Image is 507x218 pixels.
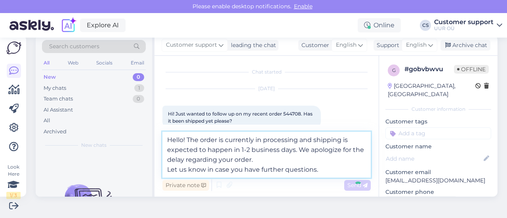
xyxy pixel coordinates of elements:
[374,41,399,49] div: Support
[66,58,80,68] div: Web
[6,192,21,199] div: 1 / 3
[392,67,396,73] span: g
[44,106,73,114] div: AI Assistant
[81,142,107,149] span: New chats
[44,73,56,81] div: New
[60,17,77,34] img: explore-ai
[162,85,371,92] div: [DATE]
[44,128,67,136] div: Archived
[133,73,144,81] div: 0
[434,25,494,32] div: UUR OÜ
[406,41,427,49] span: English
[6,163,21,199] div: Look Here
[129,58,146,68] div: Email
[420,20,431,31] div: CS
[6,42,21,54] img: Askly Logo
[385,188,491,196] p: Customer phone
[134,84,144,92] div: 1
[440,40,490,51] div: Archive chat
[42,58,51,68] div: All
[336,41,356,49] span: English
[385,176,491,185] p: [EMAIL_ADDRESS][DOMAIN_NAME]
[166,41,217,49] span: Customer support
[404,64,454,74] div: # gobvbwvu
[168,111,314,124] span: Hi! Just wanted to follow up on my recent order 544708. Has it been shipped yet please?
[385,127,491,139] input: Add a tag
[80,19,126,32] a: Explore AI
[133,95,144,103] div: 0
[385,196,457,207] div: Request phone number
[434,19,494,25] div: Customer support
[298,41,329,49] div: Customer
[385,142,491,151] p: Customer name
[358,18,401,32] div: Online
[49,42,99,51] span: Search customers
[95,58,114,68] div: Socials
[292,3,315,10] span: Enable
[44,95,73,103] div: Team chats
[44,117,50,125] div: All
[385,118,491,126] p: Customer tags
[44,84,66,92] div: My chats
[388,82,475,99] div: [GEOGRAPHIC_DATA], [GEOGRAPHIC_DATA]
[385,168,491,176] p: Customer email
[454,65,489,74] span: Offline
[434,19,502,32] a: Customer supportUUR OÜ
[386,154,482,163] input: Add name
[385,106,491,113] div: Customer information
[228,41,276,49] div: leading the chat
[162,68,371,76] div: Chat started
